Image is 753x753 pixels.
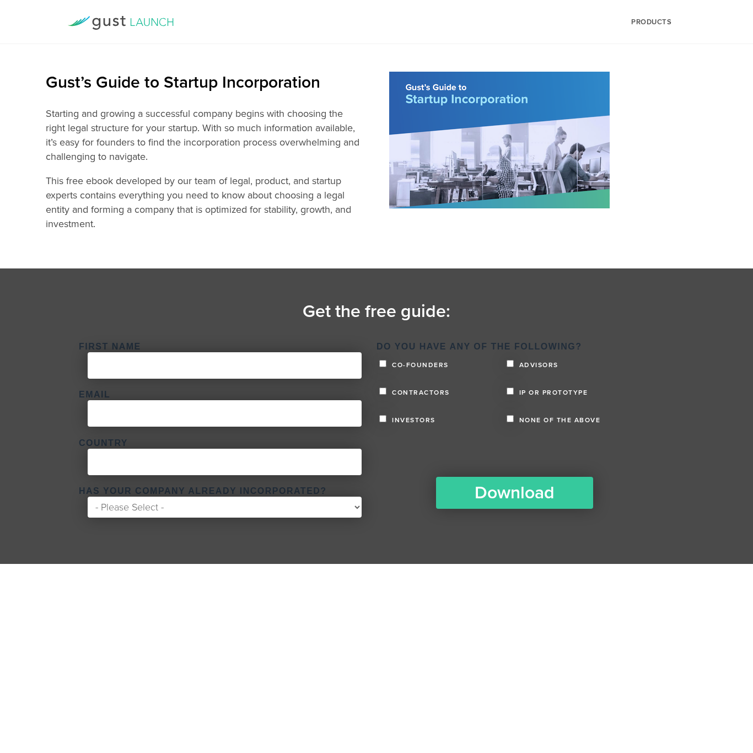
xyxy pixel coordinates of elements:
[389,72,610,208] img: Incorporation-ebook-cover-photo.png
[379,360,386,367] input: Co-founders
[379,415,386,422] input: Investors
[517,417,601,423] span: None of the above
[79,440,128,447] span: Country
[507,388,514,395] input: IP or Prototype
[303,301,450,322] time: Get the free guide:
[46,72,364,94] h2: Gust’s Guide to Startup Incorporation
[46,106,364,164] p: Starting and growing a successful company begins with choosing the right legal structure for your...
[517,362,558,368] span: Advisors
[436,477,593,509] input: Download
[79,488,327,494] span: Has your company already incorporated?
[507,360,514,367] input: Advisors
[79,343,141,350] span: First Name
[389,362,449,368] span: Co-founders
[507,415,514,422] input: None of the above
[79,391,110,398] span: Email
[46,174,364,231] p: This free ebook developed by our team of legal, product, and startup experts contains everything ...
[517,389,588,396] span: IP or Prototype
[376,343,582,350] span: Do you have any of the following?
[389,389,450,396] span: Contractors
[389,417,435,423] span: Investors
[379,388,386,395] input: Contractors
